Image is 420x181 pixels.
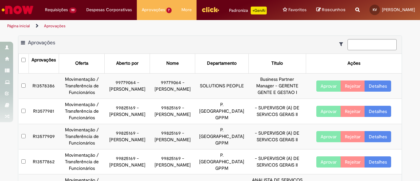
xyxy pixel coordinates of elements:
span: Rascunhos [322,7,346,13]
td: Business Partner Manager - GERENTE GENTE E GESTAO I [248,73,306,99]
td: 99779064 - [PERSON_NAME] [105,73,150,99]
div: Oferta [75,60,88,67]
span: KV [373,8,377,12]
span: [PERSON_NAME] [382,7,415,12]
ul: Trilhas de página [5,20,275,32]
button: Rejeitar [341,156,365,168]
td: 99825169 - [PERSON_NAME] [105,149,150,174]
td: R13577981 [29,99,59,124]
td: Movimentação / Transferência de Funcionários [59,124,105,149]
div: Aberto por [116,60,138,67]
td: P. [GEOGRAPHIC_DATA] GPPM [195,99,249,124]
span: Favoritos [288,7,306,13]
td: 99825169 - [PERSON_NAME] [150,124,195,149]
td: P. [GEOGRAPHIC_DATA] GPPM [195,149,249,174]
button: Rejeitar [341,106,365,117]
img: click_logo_yellow_360x200.png [201,5,219,14]
button: Aprovar [316,106,341,117]
span: More [181,7,192,13]
i: Mostrar filtros para: Suas Solicitações [339,42,346,46]
p: +GenAi [251,7,267,14]
td: 99825169 - [PERSON_NAME] [105,99,150,124]
td: R13577909 [29,124,59,149]
td: Movimentação / Transferência de Funcionários [59,99,105,124]
div: Título [271,60,283,67]
span: Aprovações [142,7,165,13]
span: Requisições [45,7,68,13]
th: Aprovações [29,54,59,73]
img: ServiceNow [1,3,34,16]
td: 99825169 - [PERSON_NAME] [105,124,150,149]
td: - SUPERVISOR (A) DE SERVICOS GERAIS II [248,149,306,174]
button: Aprovar [316,131,341,142]
span: 7 [166,8,172,13]
a: Rascunhos [316,7,346,13]
td: 99825169 - [PERSON_NAME] [150,99,195,124]
span: 99 [69,8,76,13]
a: Detalhes [365,80,391,92]
td: 99779064 - [PERSON_NAME] [150,73,195,99]
div: Aprovações [31,57,56,63]
a: Detalhes [365,156,391,168]
button: Rejeitar [341,80,365,92]
td: Movimentação / Transferência de Funcionários [59,73,105,99]
td: - SUPERVISOR (A) DE SERVICOS GERAIS II [248,99,306,124]
td: 99825169 - [PERSON_NAME] [150,149,195,174]
a: Página inicial [7,23,30,29]
div: Ações [347,60,360,67]
a: Aprovações [44,23,66,29]
button: Aprovar [316,80,341,92]
div: Nome [166,60,179,67]
td: - SUPERVISOR (A) DE SERVICOS GERAIS II [248,124,306,149]
span: Aprovações [28,39,55,46]
a: Detalhes [365,131,391,142]
div: Padroniza [229,7,267,14]
td: Movimentação / Transferência de Funcionários [59,149,105,174]
td: SOLUTIONS PEOPLE [195,73,249,99]
td: R13578386 [29,73,59,99]
div: Departamento [207,60,237,67]
button: Rejeitar [341,131,365,142]
a: Detalhes [365,106,391,117]
span: Despesas Corporativas [86,7,132,13]
td: R13577862 [29,149,59,174]
td: P. [GEOGRAPHIC_DATA] GPPM [195,124,249,149]
button: Aprovar [316,156,341,168]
